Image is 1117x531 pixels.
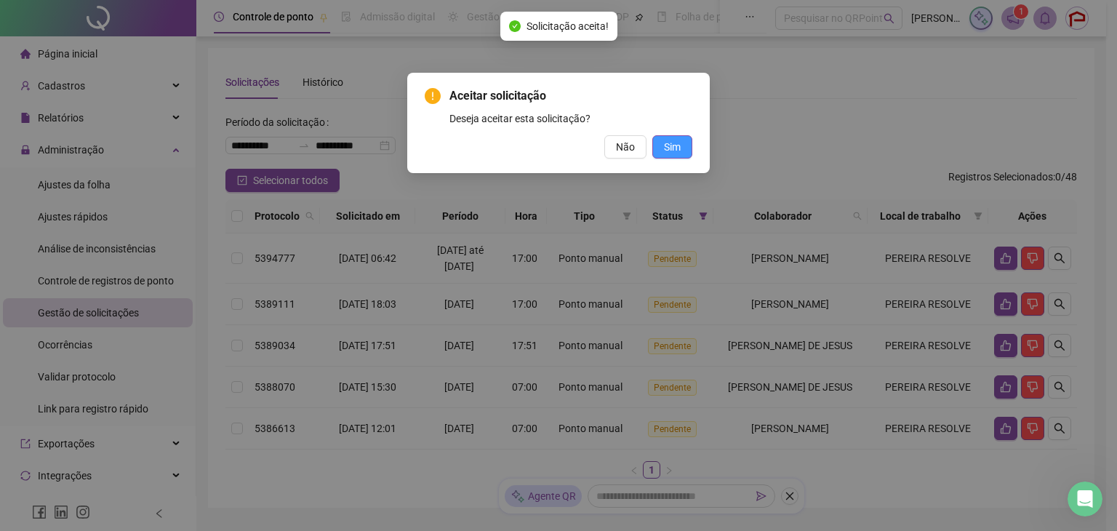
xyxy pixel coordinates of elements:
[652,135,692,159] button: Sim
[509,20,521,32] span: check-circle
[604,135,646,159] button: Não
[527,18,609,34] span: Solicitação aceita!
[449,111,692,127] div: Deseja aceitar esta solicitação?
[425,88,441,104] span: exclamation-circle
[449,87,692,105] span: Aceitar solicitação
[616,139,635,155] span: Não
[1068,482,1102,516] iframe: Intercom live chat
[664,139,681,155] span: Sim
